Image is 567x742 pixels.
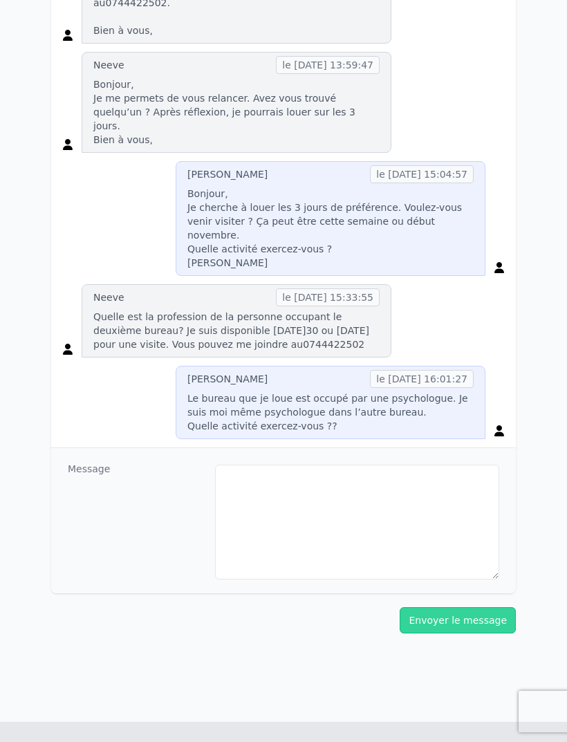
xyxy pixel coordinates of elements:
p: Bonjour, Je cherche à louer les 3 jours de préférence. Voulez-vous venir visiter ? Ça peut être c... [187,187,474,270]
div: Neeve [93,58,124,72]
div: [PERSON_NAME] [187,167,268,181]
span: le [DATE] 13:59:47 [276,56,380,74]
p: Bonjour, Je me permets de vous relancer. Avez vous trouvé quelqu’un ? Après réflexion, je pourrai... [93,77,380,147]
div: Neeve [93,290,124,304]
span: le [DATE] 15:33:55 [276,288,380,306]
div: [PERSON_NAME] [187,372,268,386]
dt: Message [68,462,204,579]
p: Quelle est la profession de la personne occupant le deuxième bureau? Je suis disponible [DATE]30 ... [93,310,380,351]
p: Le bureau que je loue est occupé par une psychologue. Je suis moi même psychologue dans l’autre b... [187,391,474,433]
span: le [DATE] 16:01:27 [370,370,474,388]
span: le [DATE] 15:04:57 [370,165,474,183]
a: 0744422502 [303,339,364,350]
button: Envoyer le message [400,607,516,633]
